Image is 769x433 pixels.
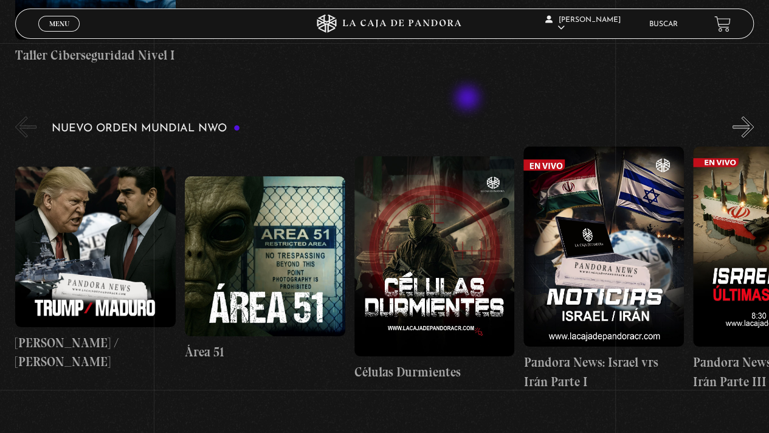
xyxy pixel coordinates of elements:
[354,362,515,382] h4: Células Durmientes
[49,20,69,27] span: Menu
[545,16,621,32] span: [PERSON_NAME]
[523,147,684,392] a: Pandora News: Israel vrs Irán Parte I
[45,30,74,39] span: Cerrar
[52,123,240,134] h3: Nuevo Orden Mundial NWO
[15,147,176,392] a: [PERSON_NAME] / [PERSON_NAME]
[15,333,176,372] h4: [PERSON_NAME] / [PERSON_NAME]
[649,21,678,28] a: Buscar
[354,147,515,392] a: Células Durmientes
[185,147,345,392] a: Área 51
[523,353,684,391] h4: Pandora News: Israel vrs Irán Parte I
[185,342,345,362] h4: Área 51
[714,16,731,32] a: View your shopping cart
[15,46,176,65] h4: Taller Ciberseguridad Nivel I
[15,116,36,137] button: Previous
[733,116,754,137] button: Next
